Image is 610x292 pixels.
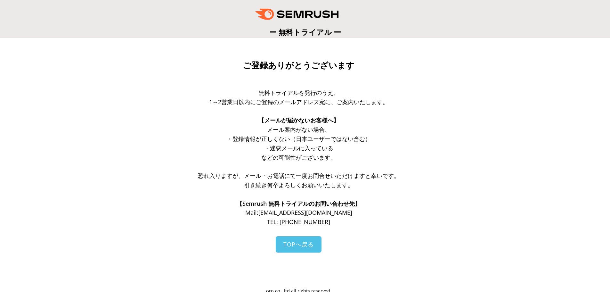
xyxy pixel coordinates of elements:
span: ・迷惑メールに入っている [264,144,333,152]
span: ご登録ありがとうございます [243,61,354,70]
span: 無料トライアルを発行のうえ、 [258,89,339,96]
span: TEL: [PHONE_NUMBER] [267,218,330,226]
span: ・登録情報が正しくない（日本ユーザーではない含む） [227,135,371,143]
span: などの可能性がございます。 [261,154,336,161]
span: Mail: [EMAIL_ADDRESS][DOMAIN_NAME] [245,209,352,216]
span: 恐れ入りますが、メール・お電話にて一度お問合せいただけますと幸いです。 [198,172,400,179]
a: TOPへ戻る [276,236,321,253]
span: 引き続き何卒よろしくお願いいたします。 [244,181,354,189]
span: 【メールが届かないお客様へ】 [258,116,339,124]
span: 1～2営業日以内にご登録のメールアドレス宛に、ご案内いたします。 [209,98,388,106]
span: メール案内がない場合、 [267,126,330,133]
span: ー 無料トライアル ー [269,27,341,37]
span: TOPへ戻る [283,240,314,248]
span: 【Semrush 無料トライアルのお問い合わせ先】 [237,200,361,207]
